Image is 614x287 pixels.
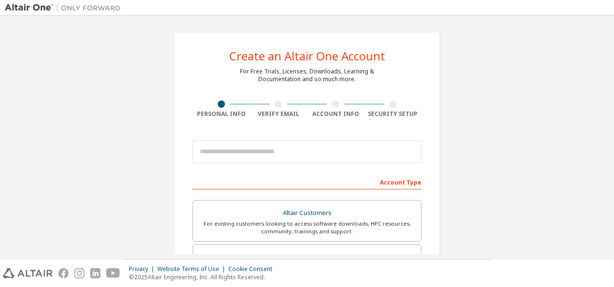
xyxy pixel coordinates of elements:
div: Altair Customers [199,206,415,220]
div: Account Info [307,110,364,118]
div: Website Terms of Use [157,265,228,273]
img: instagram.svg [74,268,84,278]
img: Altair One [5,3,126,13]
div: Cookie Consent [228,265,278,273]
div: Create an Altair One Account [229,50,385,62]
div: Students [199,251,415,264]
div: Personal Info [193,110,250,118]
div: Verify Email [250,110,307,118]
div: Security Setup [364,110,422,118]
img: linkedin.svg [90,268,100,278]
div: For Free Trials, Licenses, Downloads, Learning & Documentation and so much more. [240,68,374,83]
div: Privacy [129,265,157,273]
div: Account Type [193,174,421,189]
img: youtube.svg [106,268,120,278]
div: For existing customers looking to access software downloads, HPC resources, community, trainings ... [199,220,415,235]
p: © 2025 Altair Engineering, Inc. All Rights Reserved. [129,273,278,281]
img: facebook.svg [58,268,69,278]
img: altair_logo.svg [3,268,53,278]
